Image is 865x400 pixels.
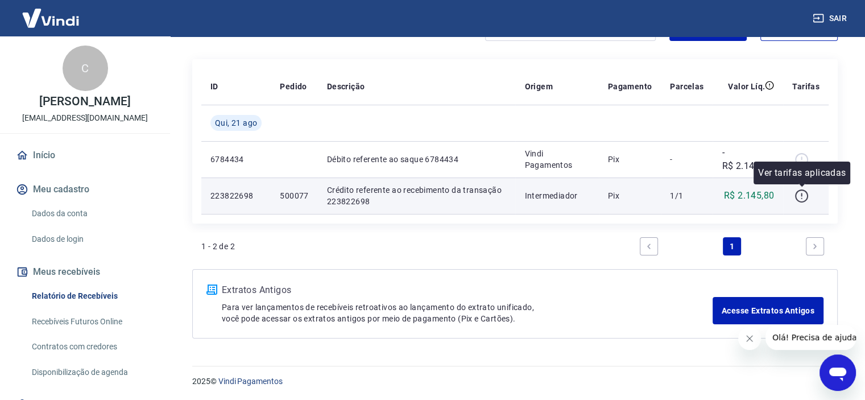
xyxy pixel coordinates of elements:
[728,81,765,92] p: Valor Líq.
[27,284,156,308] a: Relatório de Recebíveis
[215,117,257,129] span: Qui, 21 ago
[806,237,824,255] a: Next page
[27,361,156,384] a: Disponibilização de agenda
[608,190,652,201] p: Pix
[327,81,365,92] p: Descrição
[27,202,156,225] a: Dados da conta
[14,259,156,284] button: Meus recebíveis
[792,81,820,92] p: Tarifas
[758,166,846,180] p: Ver tarifas aplicadas
[280,81,307,92] p: Pedido
[608,154,652,165] p: Pix
[670,190,703,201] p: 1/1
[738,327,761,350] iframe: Fechar mensagem
[722,146,774,173] p: -R$ 2.145,80
[22,112,148,124] p: [EMAIL_ADDRESS][DOMAIN_NAME]
[201,241,235,252] p: 1 - 2 de 2
[820,354,856,391] iframe: Botão para abrir a janela de mensagens
[222,302,713,324] p: Para ver lançamentos de recebíveis retroativos ao lançamento do extrato unificado, você pode aces...
[27,228,156,251] a: Dados de login
[670,154,703,165] p: -
[218,377,283,386] a: Vindi Pagamentos
[724,189,774,203] p: R$ 2.145,80
[280,190,308,201] p: 500077
[14,177,156,202] button: Meu cadastro
[670,81,703,92] p: Parcelas
[39,96,130,108] p: [PERSON_NAME]
[713,297,823,324] a: Acesse Extratos Antigos
[524,148,589,171] p: Vindi Pagamentos
[210,190,262,201] p: 223822698
[635,233,829,260] ul: Pagination
[810,8,851,29] button: Sair
[7,8,96,17] span: Olá! Precisa de ajuda?
[524,190,589,201] p: Intermediador
[63,46,108,91] div: C
[27,335,156,358] a: Contratos com credores
[765,325,856,350] iframe: Mensagem da empresa
[210,81,218,92] p: ID
[640,237,658,255] a: Previous page
[723,237,741,255] a: Page 1 is your current page
[327,184,507,207] p: Crédito referente ao recebimento da transação 223822698
[222,283,713,297] p: Extratos Antigos
[14,1,88,35] img: Vindi
[327,154,507,165] p: Débito referente ao saque 6784434
[524,81,552,92] p: Origem
[27,310,156,333] a: Recebíveis Futuros Online
[608,81,652,92] p: Pagamento
[210,154,262,165] p: 6784434
[14,143,156,168] a: Início
[192,376,838,387] p: 2025 ©
[206,284,217,295] img: ícone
